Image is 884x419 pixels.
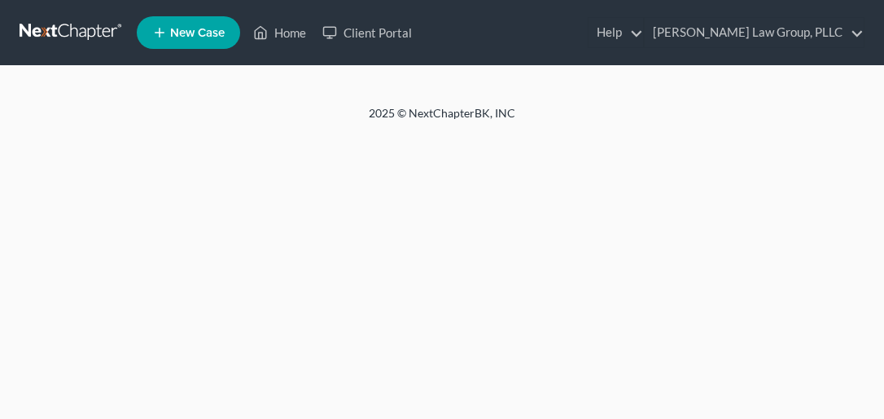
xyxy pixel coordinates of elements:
[245,18,314,47] a: Home
[137,16,240,49] new-legal-case-button: New Case
[589,18,643,47] a: Help
[314,18,420,47] a: Client Portal
[51,105,833,135] div: 2025 © NextChapterBK, INC
[645,18,864,47] a: [PERSON_NAME] Law Group, PLLC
